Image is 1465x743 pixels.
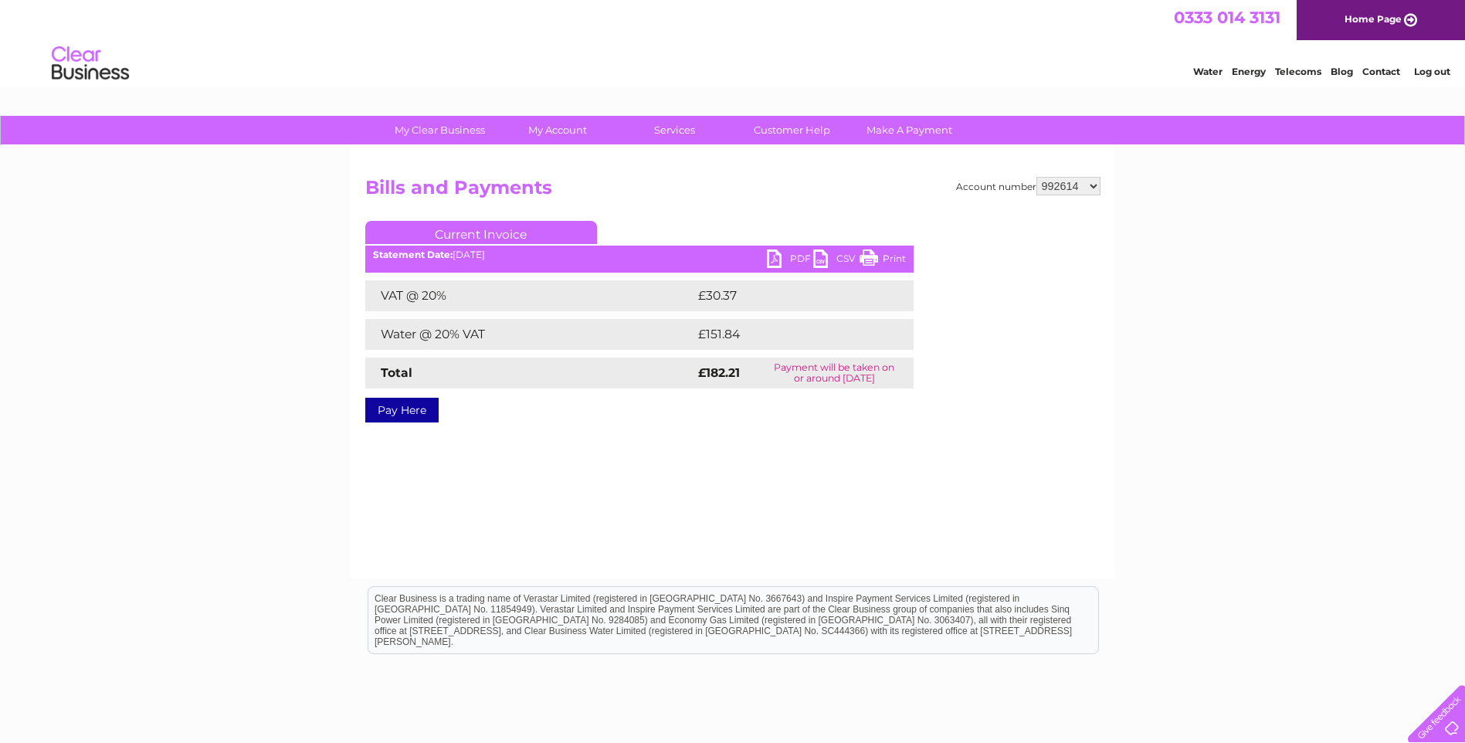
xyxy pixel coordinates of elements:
[365,249,914,260] div: [DATE]
[1174,8,1280,27] a: 0333 014 3131
[755,358,914,388] td: Payment will be taken on or around [DATE]
[365,177,1100,206] h2: Bills and Payments
[365,398,439,422] a: Pay Here
[1362,66,1400,77] a: Contact
[1232,66,1266,77] a: Energy
[1331,66,1353,77] a: Blog
[376,116,504,144] a: My Clear Business
[381,365,412,380] strong: Total
[1193,66,1223,77] a: Water
[368,8,1098,75] div: Clear Business is a trading name of Verastar Limited (registered in [GEOGRAPHIC_DATA] No. 3667643...
[1275,66,1321,77] a: Telecoms
[365,221,597,244] a: Current Invoice
[373,249,453,260] b: Statement Date:
[1414,66,1450,77] a: Log out
[698,365,740,380] strong: £182.21
[767,249,813,272] a: PDF
[860,249,906,272] a: Print
[728,116,856,144] a: Customer Help
[365,319,694,350] td: Water @ 20% VAT
[611,116,738,144] a: Services
[694,319,884,350] td: £151.84
[813,249,860,272] a: CSV
[493,116,621,144] a: My Account
[694,280,882,311] td: £30.37
[956,177,1100,195] div: Account number
[846,116,973,144] a: Make A Payment
[51,40,130,87] img: logo.png
[365,280,694,311] td: VAT @ 20%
